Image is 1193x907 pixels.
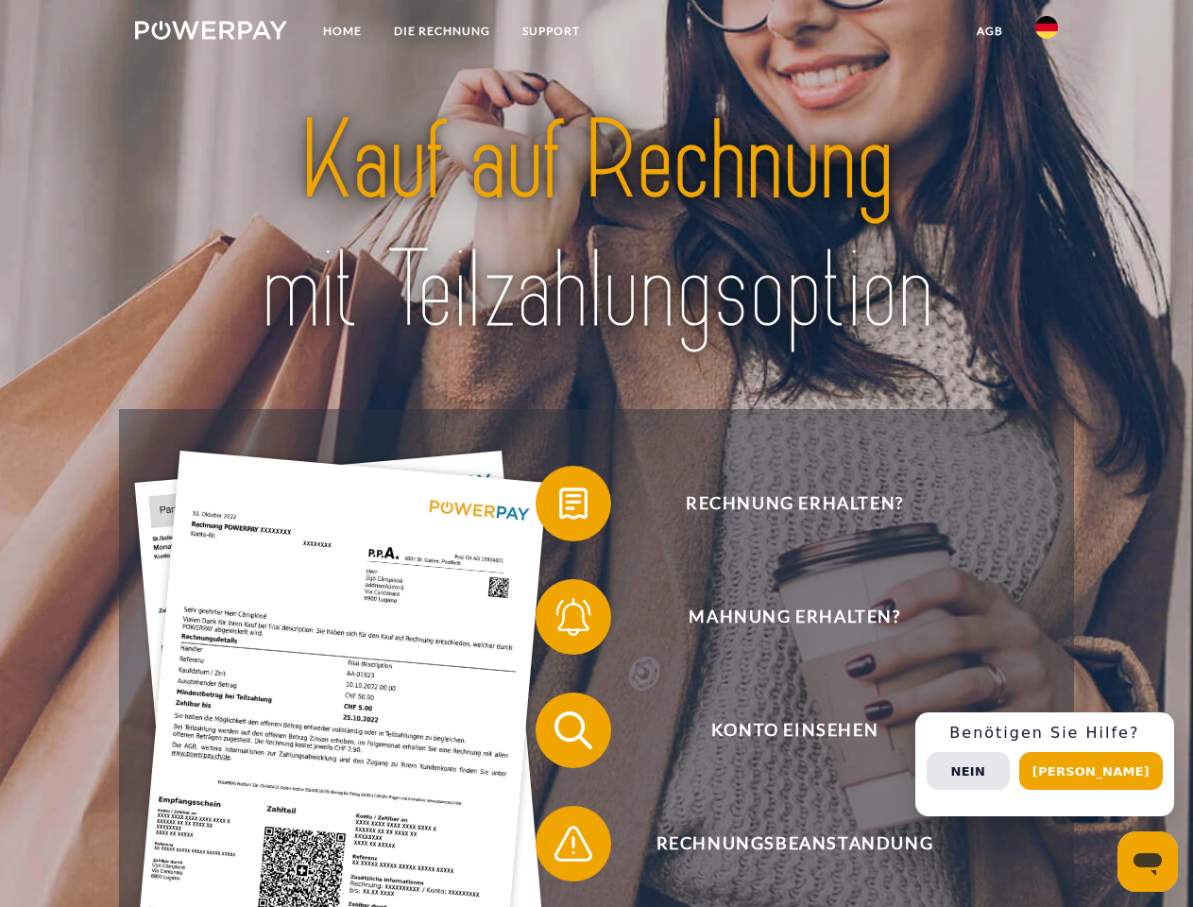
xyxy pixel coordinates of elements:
button: [PERSON_NAME] [1019,752,1163,790]
a: DIE RECHNUNG [378,14,506,48]
iframe: Schaltfläche zum Öffnen des Messaging-Fensters [1117,831,1178,892]
img: logo-powerpay-white.svg [135,21,287,40]
span: Rechnung erhalten? [563,466,1026,541]
span: Rechnungsbeanstandung [563,806,1026,881]
span: Mahnung erhalten? [563,579,1026,655]
button: Nein [927,752,1010,790]
h3: Benötigen Sie Hilfe? [927,724,1163,743]
img: qb_search.svg [550,707,597,754]
div: Schnellhilfe [915,712,1174,816]
img: qb_warning.svg [550,820,597,867]
span: Konto einsehen [563,693,1026,768]
img: title-powerpay_de.svg [180,91,1013,362]
img: qb_bell.svg [550,593,597,641]
button: Rechnung erhalten? [536,466,1027,541]
button: Mahnung erhalten? [536,579,1027,655]
a: Home [307,14,378,48]
button: Rechnungsbeanstandung [536,806,1027,881]
img: de [1035,16,1058,39]
button: Konto einsehen [536,693,1027,768]
img: qb_bill.svg [550,480,597,527]
a: SUPPORT [506,14,596,48]
a: agb [961,14,1019,48]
